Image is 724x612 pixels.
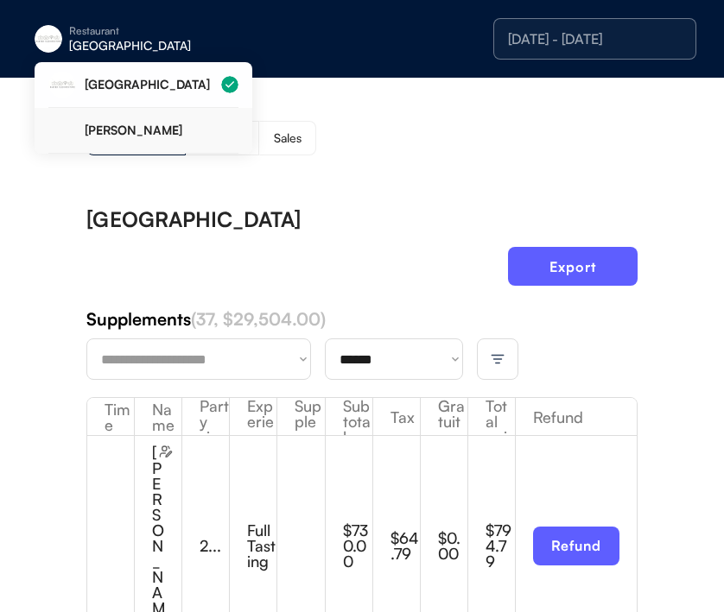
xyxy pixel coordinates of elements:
[468,398,515,460] div: Total paid
[85,124,238,136] div: [PERSON_NAME]
[274,132,302,144] div: Sales
[373,409,420,425] div: Tax
[221,76,238,93] img: Group%2048096198.svg
[135,401,181,432] div: Name
[277,398,324,460] div: Supplements
[343,522,372,569] div: $730.00
[191,308,326,330] font: (37, $29,504.00)
[391,530,420,561] div: $64.79
[486,522,515,569] div: $794.79
[159,445,173,458] img: users-edit.svg
[35,25,62,53] img: eleven-madison-park-new-york-ny-logo-1.jpg
[516,409,637,425] div: Refund
[508,247,638,286] button: Export
[87,401,134,432] div: Time
[490,351,505,367] img: filter-lines.svg
[230,398,276,445] div: Experience
[508,32,682,46] div: [DATE] - [DATE]
[200,538,229,553] div: 2...
[69,26,287,36] div: Restaurant
[247,522,276,569] div: Full Tasting
[48,71,76,98] img: eleven-madison-park-new-york-ny-logo-1.jpg
[86,307,638,331] div: Supplements
[48,117,76,144] img: yH5BAEAAAAALAAAAAABAAEAAAIBRAA7
[85,79,213,91] div: [GEOGRAPHIC_DATA]
[86,209,301,230] div: [GEOGRAPHIC_DATA]
[533,527,619,565] button: Refund
[69,40,287,52] div: [GEOGRAPHIC_DATA]
[438,530,467,561] div: $0.00
[326,398,372,445] div: Sub total
[421,398,467,445] div: Gratuity
[182,398,229,445] div: Party size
